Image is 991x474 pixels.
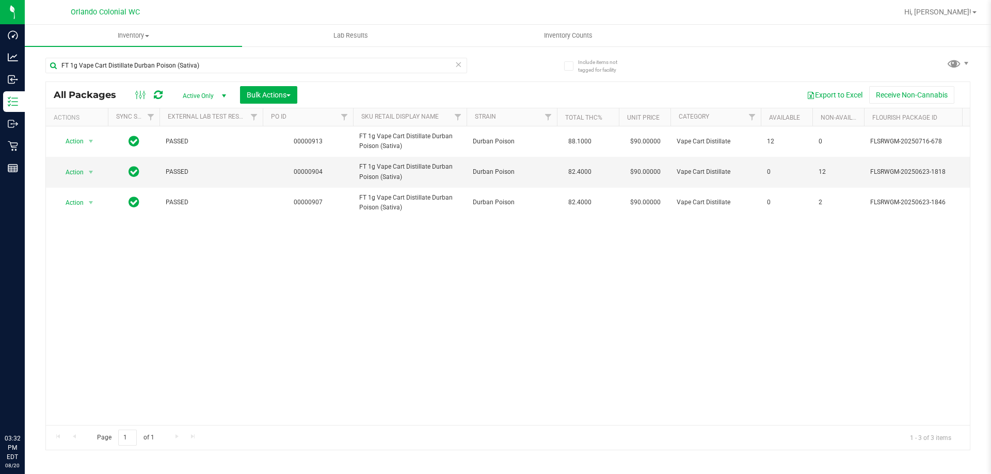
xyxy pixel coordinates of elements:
[85,134,98,149] span: select
[54,89,126,101] span: All Packages
[45,58,467,73] input: Search Package ID, Item Name, SKU, Lot or Part Number...
[168,113,249,120] a: External Lab Test Result
[819,137,858,146] span: 0
[677,137,755,146] span: Vape Cart Distillate
[625,134,666,149] span: $90.00000
[8,96,18,107] inline-svg: Inventory
[627,114,660,121] a: Unit Price
[475,113,496,120] a: Strain
[88,430,163,446] span: Page of 1
[294,168,323,175] a: 00000904
[819,167,858,177] span: 12
[902,430,960,445] span: 1 - 3 of 3 items
[8,52,18,62] inline-svg: Analytics
[800,86,869,104] button: Export to Excel
[71,8,140,17] span: Orlando Colonial WC
[767,137,806,146] span: 12
[5,434,20,462] p: 03:32 PM EDT
[869,86,954,104] button: Receive Non-Cannabis
[8,74,18,85] inline-svg: Inbound
[767,167,806,177] span: 0
[563,134,597,149] span: 88.1000
[625,165,666,179] span: $90.00000
[129,195,139,209] span: In Sync
[473,198,551,207] span: Durban Poison
[56,165,84,179] span: Action
[246,108,263,126] a: Filter
[129,165,139,179] span: In Sync
[563,195,597,210] span: 82.4000
[563,165,597,179] span: 82.4000
[359,193,460,213] span: FT 1g Vape Cart Distillate Durban Poison (Sativa)
[870,137,971,146] span: FLSRWGM-20250716-678
[904,8,971,16] span: Hi, [PERSON_NAME]!
[450,108,467,126] a: Filter
[679,113,709,120] a: Category
[359,132,460,151] span: FT 1g Vape Cart Distillate Durban Poison (Sativa)
[578,58,630,74] span: Include items not tagged for facility
[5,462,20,469] p: 08/20
[294,138,323,145] a: 00000913
[8,30,18,40] inline-svg: Dashboard
[459,25,677,46] a: Inventory Counts
[294,199,323,206] a: 00000907
[359,162,460,182] span: FT 1g Vape Cart Distillate Durban Poison (Sativa)
[473,167,551,177] span: Durban Poison
[821,114,867,121] a: Non-Available
[769,114,800,121] a: Available
[129,134,139,149] span: In Sync
[767,198,806,207] span: 0
[56,134,84,149] span: Action
[819,198,858,207] span: 2
[25,25,242,46] a: Inventory
[565,114,602,121] a: Total THC%
[166,198,257,207] span: PASSED
[54,114,104,121] div: Actions
[56,195,84,210] span: Action
[336,108,353,126] a: Filter
[85,195,98,210] span: select
[242,25,459,46] a: Lab Results
[744,108,761,126] a: Filter
[870,198,971,207] span: FLSRWGM-20250623-1846
[872,114,937,121] a: Flourish Package ID
[142,108,159,126] a: Filter
[677,198,755,207] span: Vape Cart Distillate
[166,137,257,146] span: PASSED
[25,31,242,40] span: Inventory
[8,141,18,151] inline-svg: Retail
[8,119,18,129] inline-svg: Outbound
[247,91,291,99] span: Bulk Actions
[625,195,666,210] span: $90.00000
[540,108,557,126] a: Filter
[677,167,755,177] span: Vape Cart Distillate
[116,113,156,120] a: Sync Status
[530,31,606,40] span: Inventory Counts
[30,390,43,402] iframe: Resource center unread badge
[85,165,98,179] span: select
[870,167,971,177] span: FLSRWGM-20250623-1818
[166,167,257,177] span: PASSED
[118,430,137,446] input: 1
[455,58,462,71] span: Clear
[10,391,41,422] iframe: Resource center
[361,113,439,120] a: SKU Retail Display Name
[8,163,18,173] inline-svg: Reports
[240,86,297,104] button: Bulk Actions
[271,113,286,120] a: PO ID
[473,137,551,146] span: Durban Poison
[319,31,382,40] span: Lab Results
